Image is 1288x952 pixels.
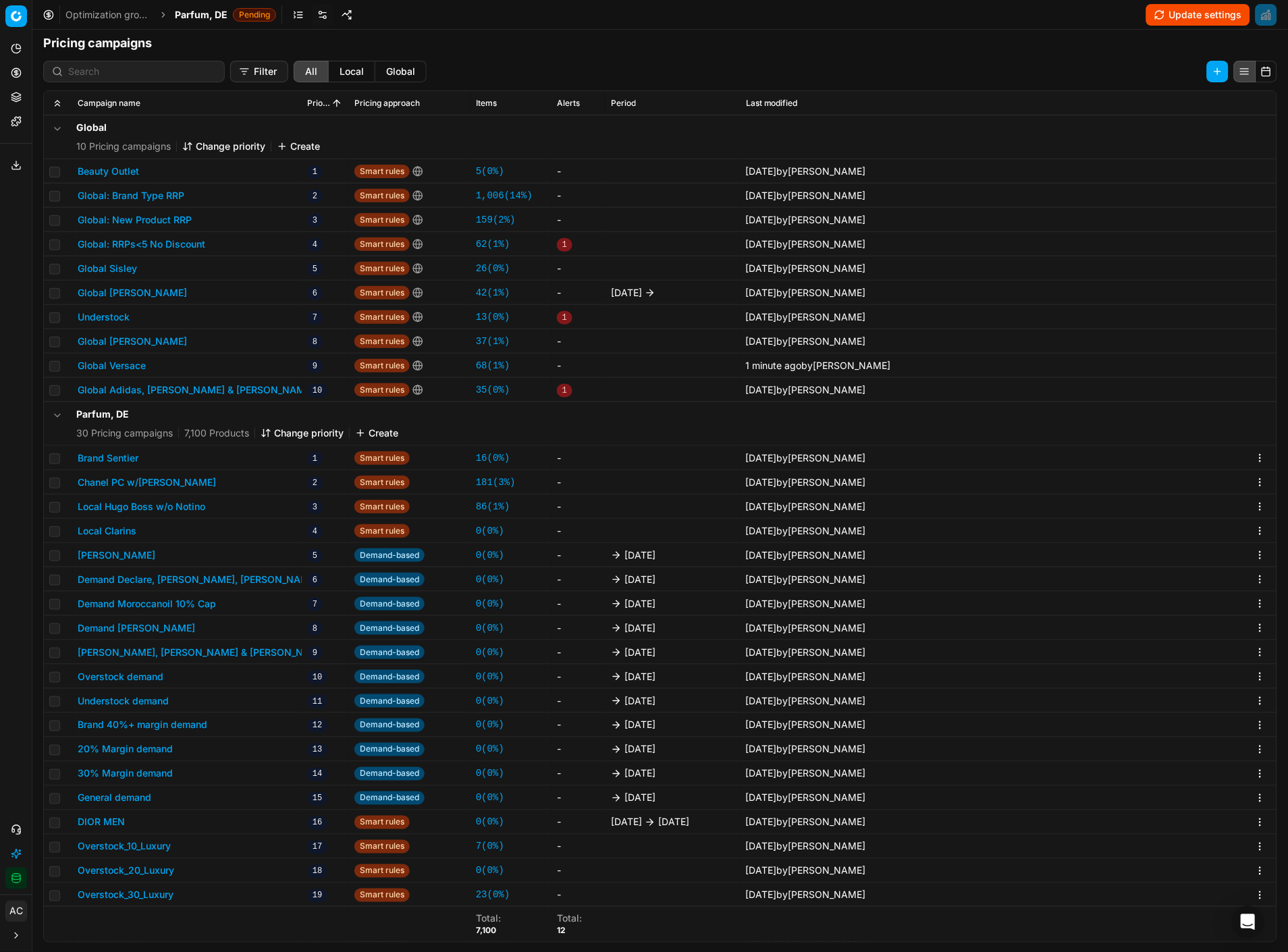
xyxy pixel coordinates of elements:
span: 12 [307,719,327,733]
td: - [552,640,606,665]
span: Pending [233,8,276,22]
a: 181(3%) [476,476,516,489]
div: by [PERSON_NAME] [746,310,866,324]
span: [DATE] [624,719,655,732]
div: by [PERSON_NAME] [746,767,866,781]
span: [DATE] [746,501,777,512]
td: - [552,616,606,640]
td: - [552,567,606,592]
button: Demand Moroccanoil 10% Cap [78,597,216,611]
button: local [329,61,375,82]
button: Update settings [1146,4,1250,26]
span: [DATE] [746,476,777,488]
span: Demand-based [354,743,425,756]
button: General demand [78,791,151,805]
div: by [PERSON_NAME] [746,213,866,227]
td: - [552,713,606,737]
button: Overstock_20_Luxury [78,864,174,878]
td: - [552,470,606,495]
div: by [PERSON_NAME] [746,189,866,202]
span: 9 [307,360,323,373]
div: by [PERSON_NAME] [746,476,866,489]
span: [DATE] [624,549,655,562]
button: Overstock demand [78,670,163,683]
button: Create [277,140,320,153]
button: Overstock_30_Luxury [78,889,173,902]
span: 1 [307,452,323,466]
div: Total : [476,912,501,926]
div: by [PERSON_NAME] [746,670,866,683]
span: 5 [307,549,323,563]
span: Demand-based [354,621,425,635]
span: Smart rules [354,524,410,538]
span: [DATE] [746,573,777,585]
td: - [552,689,606,713]
span: Smart rules [354,286,410,300]
td: - [552,446,606,470]
span: [DATE] [746,190,777,201]
span: 18 [307,865,327,878]
div: Total : [557,912,582,926]
span: Items [476,98,497,109]
span: Smart rules [354,840,410,853]
span: Alerts [557,98,580,109]
span: [DATE] [746,452,777,464]
span: Smart rules [354,383,410,397]
a: 37(1%) [476,335,510,348]
span: AC [6,901,26,922]
a: 68(1%) [476,359,510,372]
span: [DATE] [746,744,777,755]
span: 3 [307,501,323,514]
div: by [PERSON_NAME] [746,840,866,853]
td: - [552,208,606,232]
a: 1,006(14%) [476,189,533,202]
span: Demand-based [354,646,425,659]
button: Understock [78,310,130,324]
span: Smart rules [354,359,410,372]
a: 42(1%) [476,286,510,300]
span: [DATE] [746,695,777,706]
span: [DATE] [624,646,655,659]
button: Beauty Outlet [78,165,139,178]
span: [DATE] [624,573,655,586]
span: 1 [557,384,572,397]
span: Smart rules [354,310,410,324]
span: [DATE] [624,597,655,611]
button: all [294,61,329,82]
td: - [552,543,606,567]
a: 86(1%) [476,500,510,513]
a: 0(0%) [476,864,504,878]
button: Global: RRPs<5 No Discount [78,237,205,251]
span: Demand-based [354,694,425,708]
span: [DATE] [624,621,655,635]
span: Smart rules [354,165,410,178]
span: [DATE] [746,311,777,323]
span: Smart rules [354,500,410,513]
span: Priority [307,98,330,109]
span: [DATE] [746,622,777,634]
button: Expand all [49,95,65,111]
a: 0(0%) [476,694,504,708]
button: Filter [230,61,288,82]
h5: Parfum, DE [76,408,398,421]
td: - [552,159,606,184]
a: 0(0%) [476,646,504,659]
button: Understock demand [78,694,169,708]
span: Demand-based [354,767,425,781]
div: by [PERSON_NAME] [746,286,866,300]
span: 14 [307,768,327,781]
td: - [552,495,606,519]
span: Smart rules [354,451,410,465]
span: Smart rules [354,335,410,348]
a: 35(0%) [476,383,510,397]
div: by [PERSON_NAME] [746,816,866,829]
button: Global: Brand Type RRP [78,189,184,202]
div: by [PERSON_NAME] [746,451,866,465]
span: [DATE] [624,694,655,708]
span: 30 Pricing campaigns [76,426,173,440]
h1: Pricing campaigns [32,34,1288,53]
span: 1 [557,311,572,325]
td: - [552,835,606,859]
a: 16(0%) [476,451,510,465]
span: 19 [307,889,327,903]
